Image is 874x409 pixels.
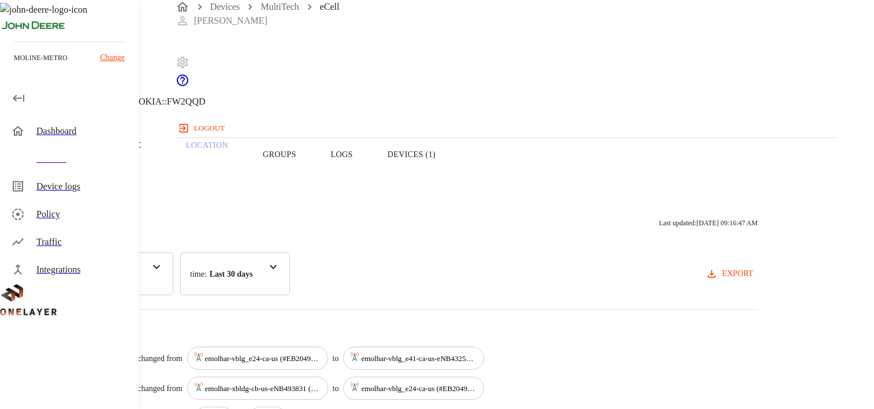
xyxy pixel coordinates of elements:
[659,218,758,228] p: Last updated: [DATE] 09:16:47 AM
[176,79,189,89] span: Support Portal
[194,14,267,28] p: [PERSON_NAME]
[314,118,370,191] button: Logs
[370,118,453,191] button: Devices (1)
[210,268,253,280] p: Last 30 days
[361,353,477,365] p: emolhar-vblg_e41-ca-us-eNB432538 (#EB211210933::NOKIA::FW2QQD)
[29,324,758,337] p: 5 results
[261,2,299,12] a: MultiTech
[176,119,229,137] button: logout
[205,353,321,365] p: emolhar-vblg_e24-ca-us (#EB204913375::NOKIA::FW2QQD)
[210,2,240,12] a: Devices
[176,119,838,137] a: logout
[704,263,758,285] button: export
[246,118,314,191] button: Groups
[137,382,182,395] p: changed from
[205,383,321,395] p: emolhar-xbldg-cb-us-eNB493831 (#DH240725609::NOKIA::ASIB)
[190,268,207,280] p: time :
[361,383,477,395] p: emolhar-vblg_e24-ca-us (#EB204913375::NOKIA::FW2QQD)
[333,382,339,395] p: to
[137,352,182,365] p: changed from
[333,352,339,365] p: to
[176,79,189,89] a: onelayer-support
[169,118,246,191] a: Location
